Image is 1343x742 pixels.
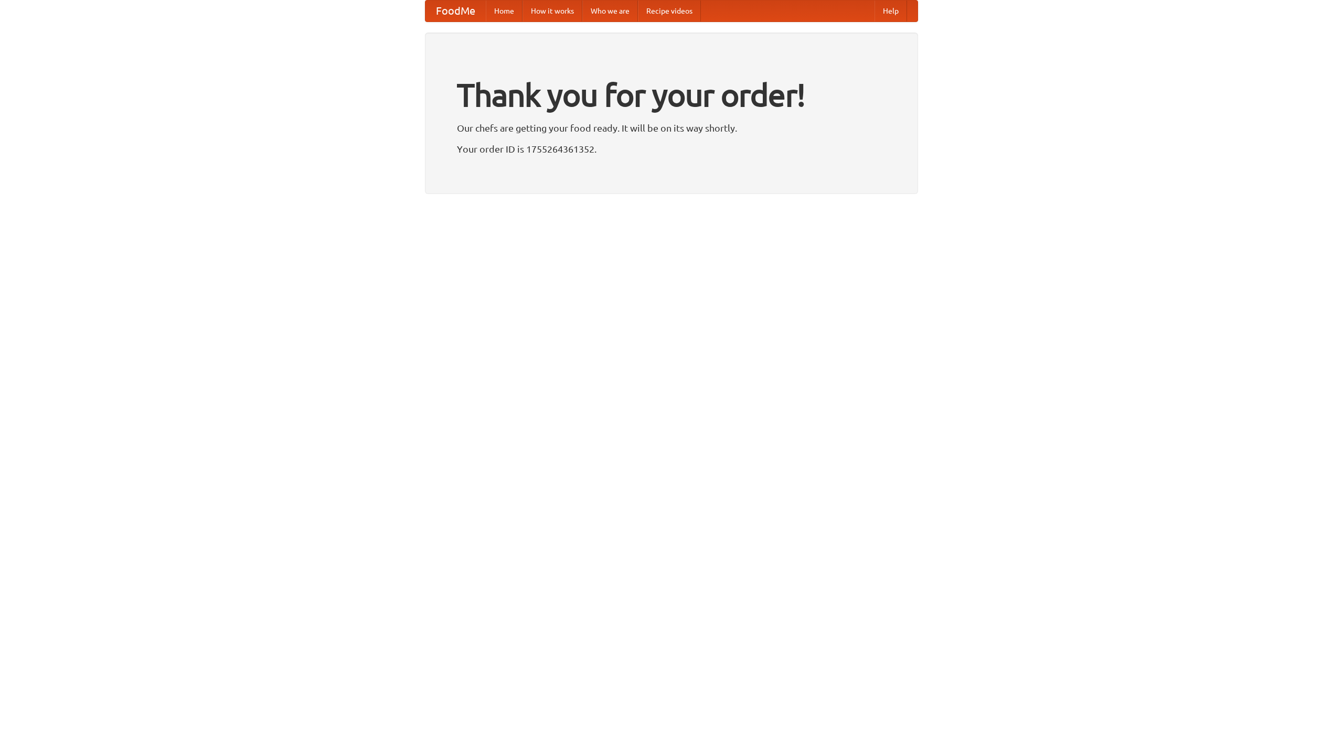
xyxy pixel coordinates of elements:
a: Home [486,1,523,21]
p: Your order ID is 1755264361352. [457,141,886,157]
a: How it works [523,1,582,21]
a: Recipe videos [638,1,701,21]
a: Help [875,1,907,21]
a: FoodMe [425,1,486,21]
a: Who we are [582,1,638,21]
h1: Thank you for your order! [457,70,886,120]
p: Our chefs are getting your food ready. It will be on its way shortly. [457,120,886,136]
